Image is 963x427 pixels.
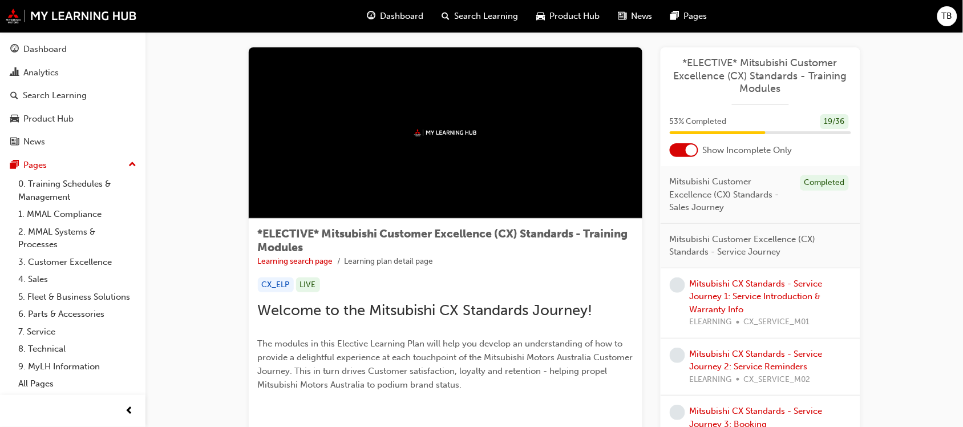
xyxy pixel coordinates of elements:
[744,316,810,329] span: CX_SERVICE_M01
[671,9,679,23] span: pages-icon
[527,5,609,28] a: car-iconProduct Hub
[380,10,423,23] span: Dashboard
[14,253,141,271] a: 3. Customer Excellence
[744,373,811,386] span: CX_SERVICE_M02
[126,404,134,418] span: prev-icon
[690,316,732,329] span: ELEARNING
[14,223,141,253] a: 2. MMAL Systems & Processes
[258,227,628,254] span: *ELECTIVE* Mitsubishi Customer Excellence (CX) Standards - Training Modules
[23,89,87,102] div: Search Learning
[23,112,74,126] div: Product Hub
[5,155,141,176] button: Pages
[618,9,626,23] span: news-icon
[690,279,823,315] a: Mitsubishi CX Standards - Service Journey 1: Service Introduction & Warranty Info
[670,277,685,293] span: learningRecordVerb_NONE-icon
[6,9,137,23] img: mmal
[670,57,851,95] a: *ELECTIVE* Mitsubishi Customer Excellence (CX) Standards - Training Modules
[10,45,19,55] span: guage-icon
[536,9,545,23] span: car-icon
[937,6,957,26] button: TB
[14,375,141,393] a: All Pages
[296,277,320,293] div: LIVE
[5,131,141,152] a: News
[670,405,685,420] span: learningRecordVerb_NONE-icon
[14,305,141,323] a: 6. Parts & Accessories
[14,340,141,358] a: 8. Technical
[609,5,662,28] a: news-iconNews
[442,9,450,23] span: search-icon
[258,301,593,319] span: Welcome to the Mitsubishi CX Standards Journey!
[367,9,375,23] span: guage-icon
[662,5,717,28] a: pages-iconPages
[10,91,18,101] span: search-icon
[10,160,19,171] span: pages-icon
[14,358,141,376] a: 9. MyLH Information
[5,39,141,60] a: Dashboard
[414,129,477,136] img: mmal
[345,255,434,268] li: Learning plan detail page
[942,10,953,23] span: TB
[14,206,141,223] a: 1. MMAL Compliance
[670,115,727,128] span: 53 % Completed
[670,348,685,363] span: learningRecordVerb_NONE-icon
[258,277,294,293] div: CX_ELP
[5,85,141,106] a: Search Learning
[14,271,141,288] a: 4. Sales
[800,175,849,191] div: Completed
[23,66,59,79] div: Analytics
[690,373,732,386] span: ELEARNING
[10,68,19,78] span: chart-icon
[128,158,136,172] span: up-icon
[258,256,333,266] a: Learning search page
[684,10,707,23] span: Pages
[23,159,47,172] div: Pages
[23,43,67,56] div: Dashboard
[670,233,842,259] span: Mitsubishi Customer Excellence (CX) Standards - Service Journey
[5,62,141,83] a: Analytics
[670,175,791,214] span: Mitsubishi Customer Excellence (CX) Standards - Sales Journey
[10,137,19,147] span: news-icon
[10,114,19,124] span: car-icon
[703,144,792,157] span: Show Incomplete Only
[23,135,45,148] div: News
[432,5,527,28] a: search-iconSearch Learning
[258,339,636,390] span: The modules in this Elective Learning Plan will help you develop an understanding of how to provi...
[14,288,141,306] a: 5. Fleet & Business Solutions
[549,10,600,23] span: Product Hub
[454,10,518,23] span: Search Learning
[358,5,432,28] a: guage-iconDashboard
[5,37,141,155] button: DashboardAnalyticsSearch LearningProduct HubNews
[690,349,823,372] a: Mitsubishi CX Standards - Service Journey 2: Service Reminders
[14,175,141,206] a: 0. Training Schedules & Management
[14,323,141,341] a: 7. Service
[5,108,141,130] a: Product Hub
[631,10,653,23] span: News
[820,114,849,130] div: 19 / 36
